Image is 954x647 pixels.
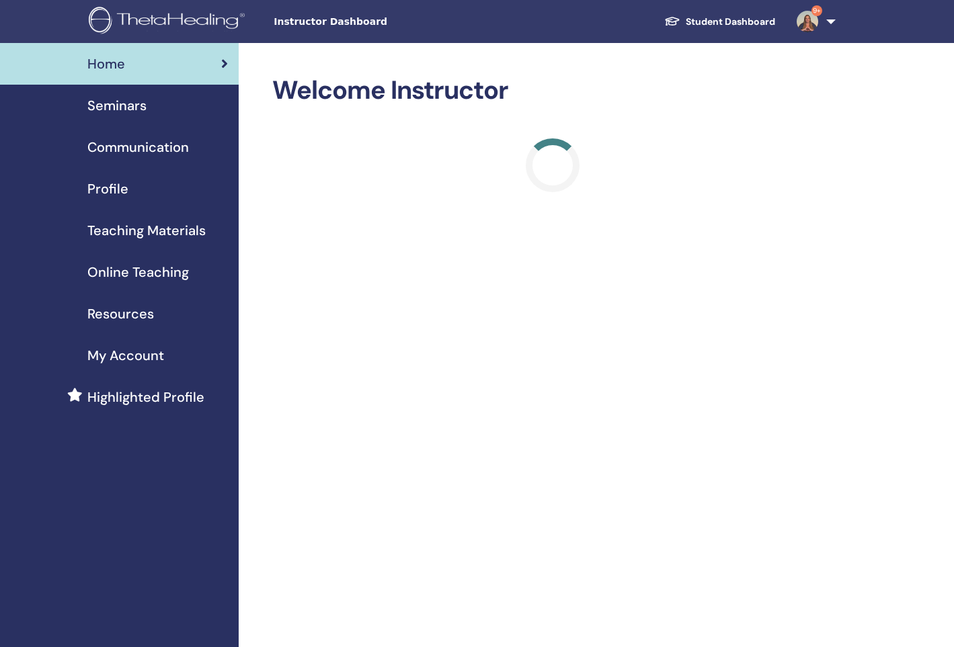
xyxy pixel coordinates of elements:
[89,7,249,37] img: logo.png
[664,15,680,27] img: graduation-cap-white.svg
[653,9,786,34] a: Student Dashboard
[87,137,189,157] span: Communication
[797,11,818,32] img: default.jpg
[87,179,128,199] span: Profile
[87,304,154,324] span: Resources
[272,75,833,106] h2: Welcome Instructor
[87,54,125,74] span: Home
[274,15,475,29] span: Instructor Dashboard
[811,5,822,16] span: 9+
[87,262,189,282] span: Online Teaching
[87,387,204,407] span: Highlighted Profile
[87,345,164,365] span: My Account
[87,220,206,241] span: Teaching Materials
[87,95,147,116] span: Seminars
